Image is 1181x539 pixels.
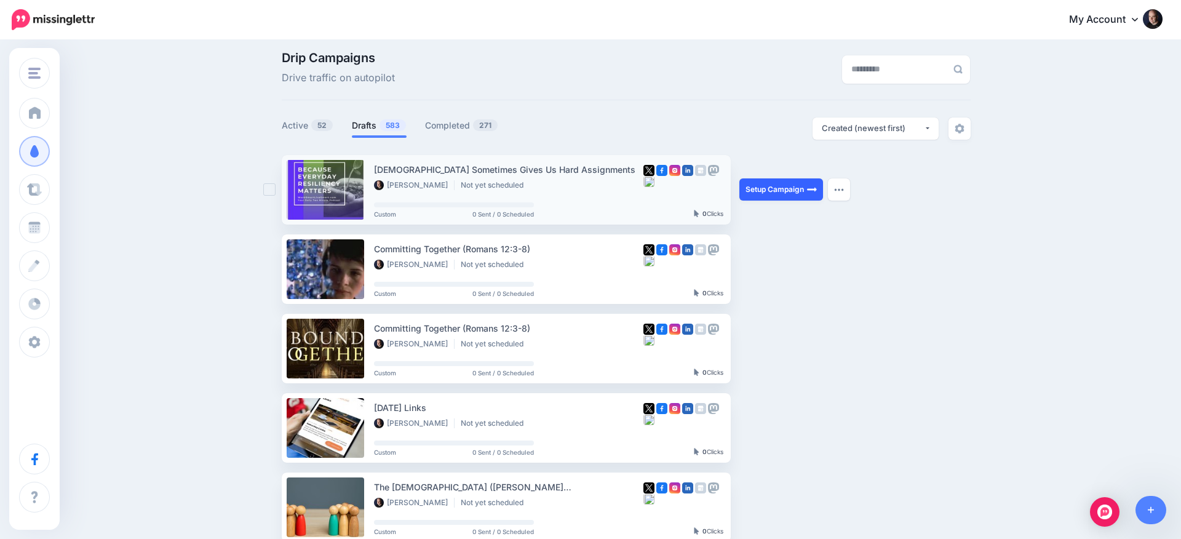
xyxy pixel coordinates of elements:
[643,493,654,505] img: bluesky-grey-square.png
[643,324,654,335] img: twitter-square.png
[282,118,333,133] a: Active52
[694,290,723,297] div: Clicks
[669,165,680,176] img: instagram-square.png
[656,482,667,493] img: facebook-square.png
[461,418,530,428] li: Not yet scheduled
[374,401,643,415] div: [DATE] Links
[695,244,706,255] img: google_business-grey-square.png
[472,370,534,376] span: 0 Sent / 0 Scheduled
[702,289,707,297] b: 0
[472,449,534,455] span: 0 Sent / 0 Scheduled
[702,369,707,376] b: 0
[694,210,699,217] img: pointer-grey-darker.png
[461,180,530,190] li: Not yet scheduled
[702,448,707,455] b: 0
[425,118,498,133] a: Completed271
[708,324,719,335] img: mastodon-grey-square.png
[669,482,680,493] img: instagram-square.png
[374,211,396,217] span: Custom
[461,339,530,349] li: Not yet scheduled
[834,188,844,191] img: dots.png
[702,210,707,217] b: 0
[473,119,498,131] span: 271
[708,403,719,414] img: mastodon-grey-square.png
[955,124,964,134] img: settings-grey.png
[472,529,534,535] span: 0 Sent / 0 Scheduled
[702,527,707,535] b: 0
[374,321,643,335] div: Committing Together (Romans 12:3-8)
[694,528,723,535] div: Clicks
[1057,5,1163,35] a: My Account
[374,449,396,455] span: Custom
[695,165,706,176] img: google_business-grey-square.png
[669,403,680,414] img: instagram-square.png
[1090,497,1119,527] div: Open Intercom Messenger
[682,403,693,414] img: linkedin-square.png
[374,529,396,535] span: Custom
[461,498,530,508] li: Not yet scheduled
[669,244,680,255] img: instagram-square.png
[695,324,706,335] img: google_business-grey-square.png
[374,260,455,269] li: [PERSON_NAME]
[374,480,643,494] div: The [DEMOGRAPHIC_DATA] ([PERSON_NAME][DEMOGRAPHIC_DATA]:1-10)
[682,165,693,176] img: linkedin-square.png
[695,482,706,493] img: google_business-grey-square.png
[694,210,723,218] div: Clicks
[694,289,699,297] img: pointer-grey-darker.png
[656,165,667,176] img: facebook-square.png
[643,176,654,187] img: bluesky-grey-square.png
[374,339,455,349] li: [PERSON_NAME]
[953,65,963,74] img: search-grey-6.png
[694,369,699,376] img: pointer-grey-darker.png
[12,9,95,30] img: Missinglettr
[472,290,534,297] span: 0 Sent / 0 Scheduled
[695,403,706,414] img: google_business-grey-square.png
[374,242,643,256] div: Committing Together (Romans 12:3-8)
[472,211,534,217] span: 0 Sent / 0 Scheduled
[682,324,693,335] img: linkedin-square.png
[643,335,654,346] img: bluesky-grey-square.png
[694,369,723,377] div: Clicks
[380,119,406,131] span: 583
[694,449,723,456] div: Clicks
[807,185,817,194] img: arrow-long-right-white.png
[643,414,654,425] img: bluesky-grey-square.png
[374,180,455,190] li: [PERSON_NAME]
[374,290,396,297] span: Custom
[28,68,41,79] img: menu.png
[694,527,699,535] img: pointer-grey-darker.png
[352,118,407,133] a: Drafts583
[708,165,719,176] img: mastodon-grey-square.png
[643,482,654,493] img: twitter-square.png
[694,448,699,455] img: pointer-grey-darker.png
[374,498,455,508] li: [PERSON_NAME]
[374,162,643,177] div: [DEMOGRAPHIC_DATA] Sometimes Gives Us Hard Assignments
[282,70,395,86] span: Drive traffic on autopilot
[643,403,654,414] img: twitter-square.png
[708,244,719,255] img: mastodon-grey-square.png
[739,178,823,201] a: Setup Campaign
[656,244,667,255] img: facebook-square.png
[656,403,667,414] img: facebook-square.png
[656,324,667,335] img: facebook-square.png
[708,482,719,493] img: mastodon-grey-square.png
[643,244,654,255] img: twitter-square.png
[682,244,693,255] img: linkedin-square.png
[643,255,654,266] img: bluesky-grey-square.png
[374,418,455,428] li: [PERSON_NAME]
[311,119,333,131] span: 52
[682,482,693,493] img: linkedin-square.png
[669,324,680,335] img: instagram-square.png
[822,122,924,134] div: Created (newest first)
[813,118,939,140] button: Created (newest first)
[282,52,395,64] span: Drip Campaigns
[374,370,396,376] span: Custom
[461,260,530,269] li: Not yet scheduled
[643,165,654,176] img: twitter-square.png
